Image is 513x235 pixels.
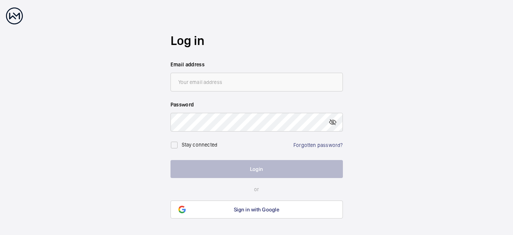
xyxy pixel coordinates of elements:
h2: Log in [171,32,343,49]
span: Sign in with Google [234,207,279,213]
label: Email address [171,61,343,68]
p: or [171,186,343,193]
button: Login [171,160,343,178]
label: Stay connected [182,142,218,148]
a: Forgotten password? [293,142,342,148]
input: Your email address [171,73,343,91]
label: Password [171,101,343,108]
